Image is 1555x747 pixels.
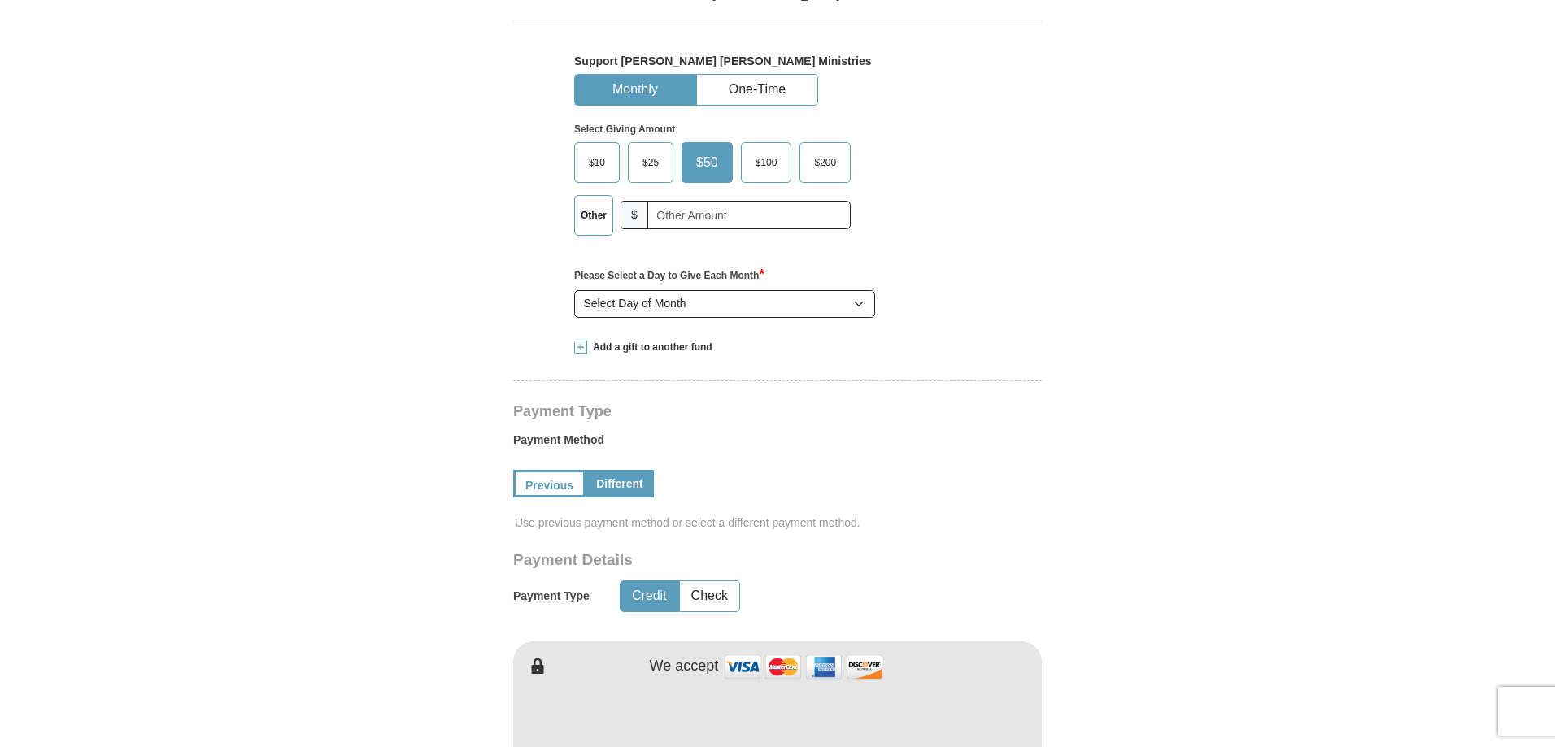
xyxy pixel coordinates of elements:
[513,551,928,570] h3: Payment Details
[688,150,726,175] span: $50
[513,432,1042,456] label: Payment Method
[647,201,851,229] input: Other Amount
[513,405,1042,418] h4: Payment Type
[722,649,885,684] img: credit cards accepted
[806,150,844,175] span: $200
[697,75,817,105] button: One-Time
[574,54,981,68] h5: Support [PERSON_NAME] [PERSON_NAME] Ministries
[581,150,613,175] span: $10
[650,658,719,675] h4: We accept
[575,196,612,235] label: Other
[747,150,786,175] span: $100
[586,470,654,497] a: Different
[575,75,695,105] button: Monthly
[574,124,675,135] strong: Select Giving Amount
[621,201,648,229] span: $
[621,581,678,611] button: Credit
[513,589,590,603] h5: Payment Type
[680,581,739,611] button: Check
[515,515,1043,531] span: Use previous payment method or select a different payment method.
[513,470,586,497] a: Previous
[587,341,712,354] span: Add a gift to another fund
[634,150,667,175] span: $25
[574,270,764,281] strong: Please Select a Day to Give Each Month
